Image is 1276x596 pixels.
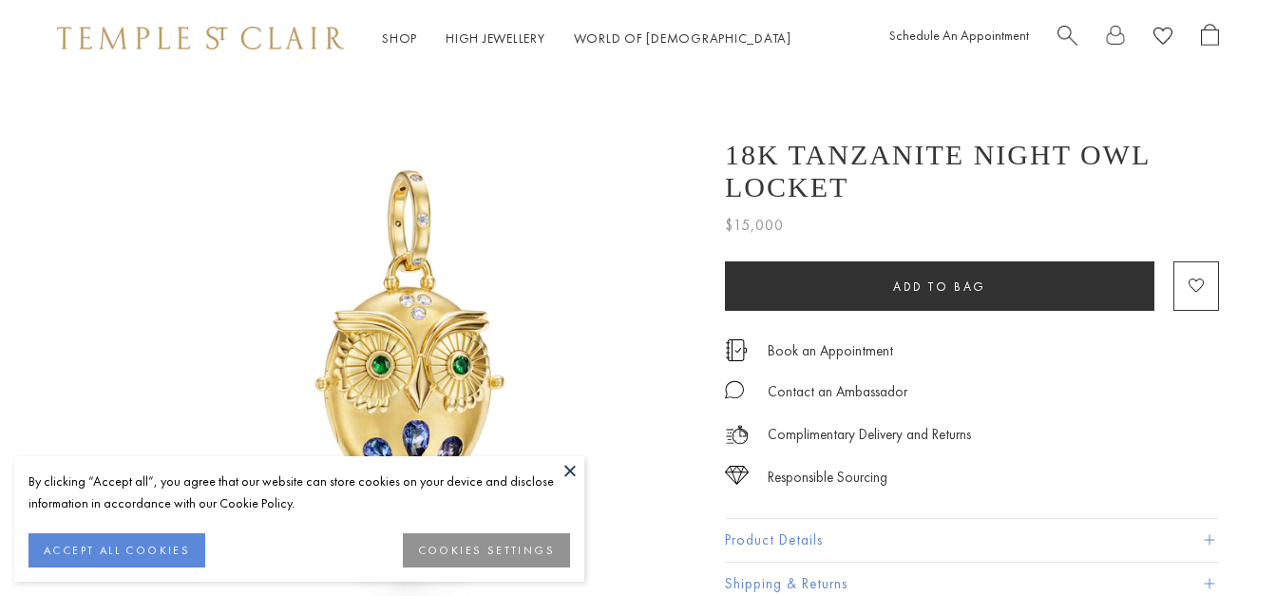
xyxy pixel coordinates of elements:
[725,423,749,447] img: icon_delivery.svg
[1181,507,1257,577] iframe: Gorgias live chat messenger
[1057,24,1077,53] a: Search
[725,466,749,485] img: icon_sourcing.svg
[768,380,907,404] div: Contact an Ambassador
[768,466,887,490] div: Responsible Sourcing
[725,261,1154,311] button: Add to bag
[725,339,748,361] img: icon_appointment.svg
[725,139,1219,203] h1: 18K Tanzanite Night Owl Locket
[768,340,893,361] a: Book an Appointment
[893,279,986,295] span: Add to bag
[382,27,791,50] nav: Main navigation
[382,29,417,47] a: ShopShop
[446,29,545,47] a: High JewelleryHigh Jewellery
[725,519,1219,562] button: Product Details
[725,380,744,399] img: MessageIcon-01_2.svg
[889,27,1029,44] a: Schedule An Appointment
[725,213,784,238] span: $15,000
[1201,24,1219,53] a: Open Shopping Bag
[574,29,791,47] a: World of [DEMOGRAPHIC_DATA]World of [DEMOGRAPHIC_DATA]
[403,533,570,567] button: COOKIES SETTINGS
[29,471,570,514] div: By clicking “Accept all”, you agree that our website can store cookies on your device and disclos...
[1153,24,1172,53] a: View Wishlist
[768,423,971,447] p: Complimentary Delivery and Returns
[29,533,205,567] button: ACCEPT ALL COOKIES
[57,27,344,49] img: Temple St. Clair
